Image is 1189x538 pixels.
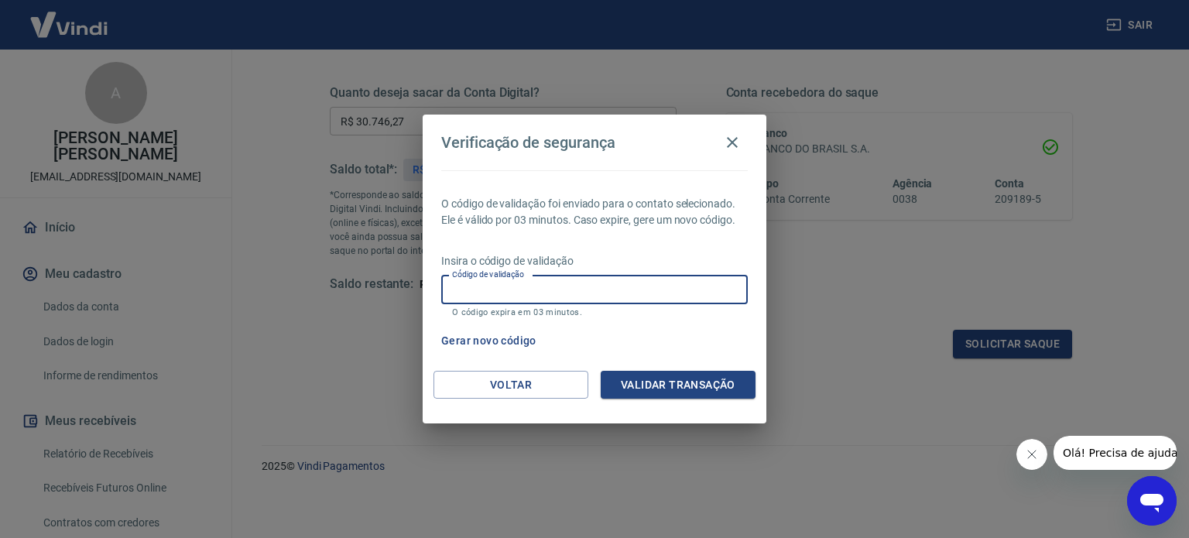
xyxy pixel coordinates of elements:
[1016,439,1047,470] iframe: Fechar mensagem
[601,371,756,399] button: Validar transação
[452,269,524,280] label: Código de validação
[435,327,543,355] button: Gerar novo código
[441,133,615,152] h4: Verificação de segurança
[1127,476,1177,526] iframe: Botão para abrir a janela de mensagens
[441,253,748,269] p: Insira o código de validação
[433,371,588,399] button: Voltar
[441,196,748,228] p: O código de validação foi enviado para o contato selecionado. Ele é válido por 03 minutos. Caso e...
[452,307,737,317] p: O código expira em 03 minutos.
[1054,436,1177,470] iframe: Mensagem da empresa
[9,11,130,23] span: Olá! Precisa de ajuda?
